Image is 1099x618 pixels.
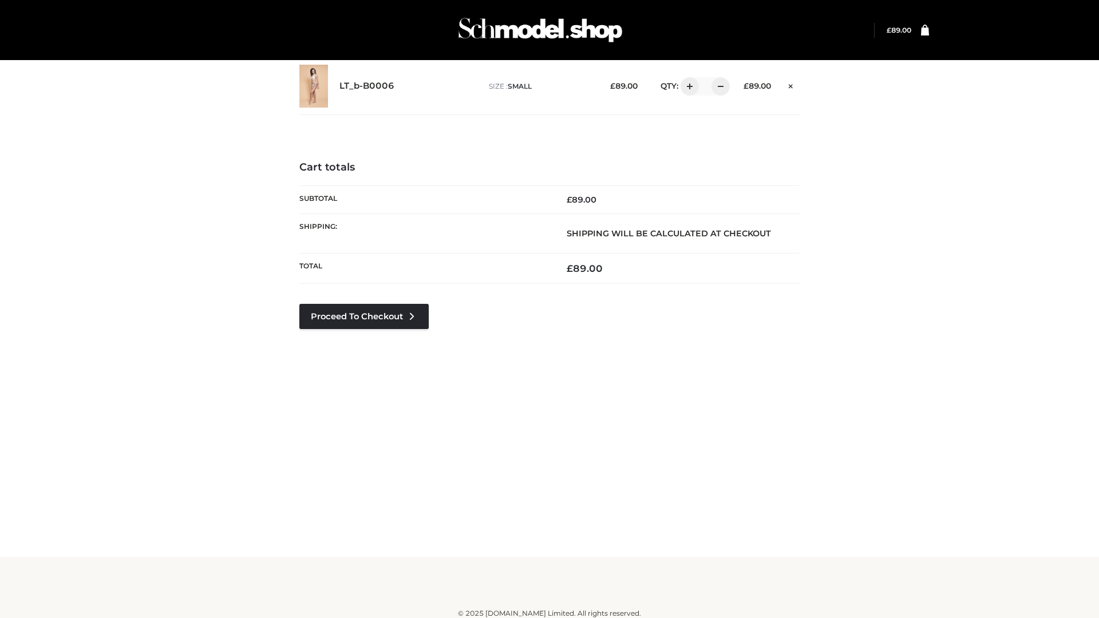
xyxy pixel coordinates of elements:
[508,82,532,90] span: SMALL
[339,81,394,92] a: LT_b-B0006
[567,195,596,205] bdi: 89.00
[299,253,549,284] th: Total
[567,195,572,205] span: £
[887,26,891,34] span: £
[299,213,549,253] th: Shipping:
[744,81,771,90] bdi: 89.00
[567,263,573,274] span: £
[299,65,328,108] img: LT_b-B0006 - SMALL
[887,26,911,34] a: £89.00
[567,228,771,239] strong: Shipping will be calculated at checkout
[454,7,626,53] img: Schmodel Admin 964
[489,81,592,92] p: size :
[299,185,549,213] th: Subtotal
[610,81,615,90] span: £
[782,77,800,92] a: Remove this item
[744,81,749,90] span: £
[299,304,429,329] a: Proceed to Checkout
[610,81,638,90] bdi: 89.00
[567,263,603,274] bdi: 89.00
[299,161,800,174] h4: Cart totals
[649,77,726,96] div: QTY:
[887,26,911,34] bdi: 89.00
